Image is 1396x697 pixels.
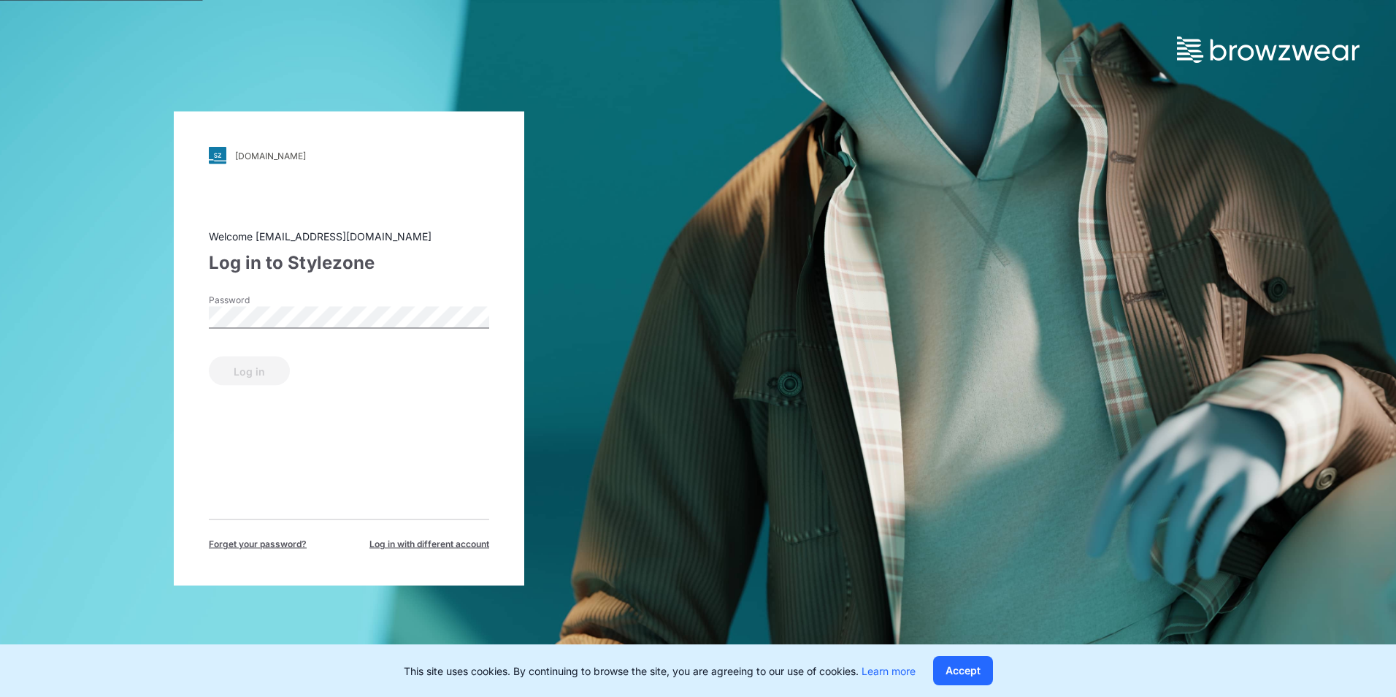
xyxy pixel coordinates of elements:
label: Password [209,294,311,307]
img: browzwear-logo.73288ffb.svg [1177,37,1359,63]
span: Forget your password? [209,538,307,551]
p: This site uses cookies. By continuing to browse the site, you are agreeing to our use of cookies. [404,663,916,679]
button: Accept [933,656,993,685]
div: Log in to Stylezone [209,250,489,276]
a: [DOMAIN_NAME] [209,147,489,164]
span: Log in with different account [369,538,489,551]
div: Welcome [EMAIL_ADDRESS][DOMAIN_NAME] [209,229,489,244]
a: Learn more [862,665,916,677]
div: [DOMAIN_NAME] [235,150,306,161]
img: svg+xml;base64,PHN2ZyB3aWR0aD0iMjgiIGhlaWdodD0iMjgiIHZpZXdCb3g9IjAgMCAyOCAyOCIgZmlsbD0ibm9uZSIgeG... [209,147,226,164]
